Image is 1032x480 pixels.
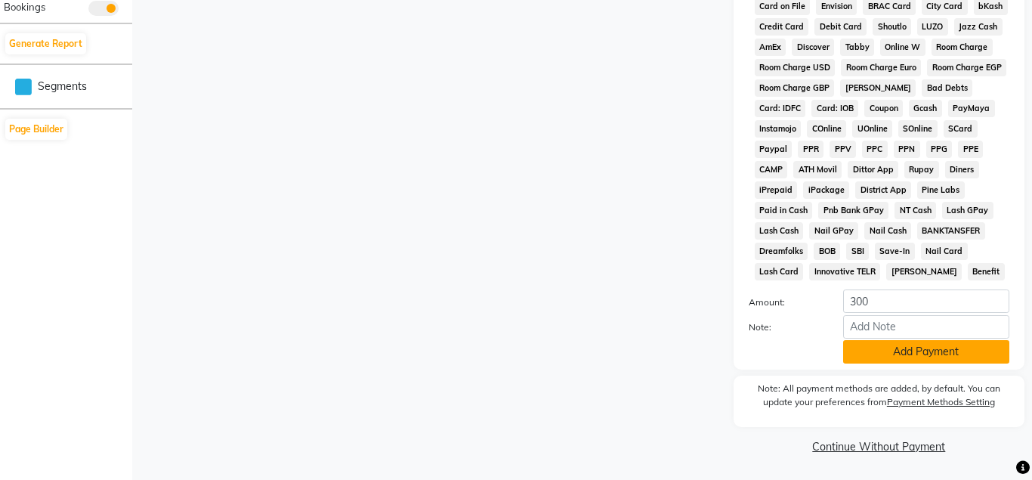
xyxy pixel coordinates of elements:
span: Room Charge [932,39,993,56]
span: Paypal [755,141,793,158]
span: Paid in Cash [755,202,813,219]
span: Benefit [968,263,1005,280]
span: Online W [880,39,925,56]
span: Lash GPay [942,202,993,219]
label: Amount: [737,296,832,309]
span: ATH Movil [793,161,842,178]
span: Rupay [904,161,939,178]
span: Room Charge USD [755,59,836,76]
span: Room Charge GBP [755,79,835,97]
span: SOnline [898,120,938,138]
span: Bookings [4,1,45,13]
span: Nail Card [921,243,968,260]
span: PayMaya [948,100,995,117]
span: NT Cash [895,202,936,219]
input: Add Note [843,315,1009,339]
span: Pnb Bank GPay [818,202,888,219]
span: Save-In [875,243,915,260]
span: Jazz Cash [954,18,1003,36]
span: Segments [38,79,87,94]
span: PPC [862,141,888,158]
label: Payment Methods Setting [887,395,995,409]
input: Amount [843,290,1009,313]
label: Note: All payment methods are added, by default. You can update your preferences from [749,382,1009,415]
span: Coupon [864,100,903,117]
span: PPN [894,141,920,158]
button: Page Builder [5,119,67,140]
span: Dreamfolks [755,243,808,260]
span: Discover [792,39,834,56]
span: Innovative TELR [809,263,880,280]
span: District App [855,181,911,199]
span: LUZO [917,18,948,36]
span: Gcash [909,100,942,117]
span: Diners [945,161,979,178]
span: Nail Cash [864,222,911,240]
button: Generate Report [5,33,86,54]
span: COnline [807,120,846,138]
span: AmEx [755,39,786,56]
span: Nail GPay [809,222,858,240]
span: PPG [926,141,953,158]
span: Debit Card [814,18,867,36]
span: CAMP [755,161,788,178]
span: PPV [830,141,856,158]
span: Card: IOB [811,100,858,117]
span: Instamojo [755,120,802,138]
span: SBI [846,243,869,260]
span: Pine Labs [917,181,965,199]
span: BOB [814,243,840,260]
span: [PERSON_NAME] [886,263,962,280]
span: [PERSON_NAME] [840,79,916,97]
span: Card: IDFC [755,100,806,117]
span: BANKTANSFER [917,222,985,240]
span: Dittor App [848,161,898,178]
span: Shoutlo [873,18,911,36]
span: Room Charge Euro [841,59,921,76]
span: Lash Card [755,263,804,280]
button: Add Payment [843,340,1009,364]
span: Room Charge EGP [927,59,1006,76]
span: UOnline [852,120,892,138]
span: Tabby [840,39,874,56]
a: Continue Without Payment [737,439,1021,455]
span: iPackage [803,181,849,199]
span: SCard [944,120,978,138]
span: PPE [958,141,983,158]
span: PPR [798,141,823,158]
span: Lash Cash [755,222,804,240]
span: Credit Card [755,18,809,36]
span: Bad Debts [922,79,972,97]
label: Note: [737,321,832,334]
span: iPrepaid [755,181,798,199]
